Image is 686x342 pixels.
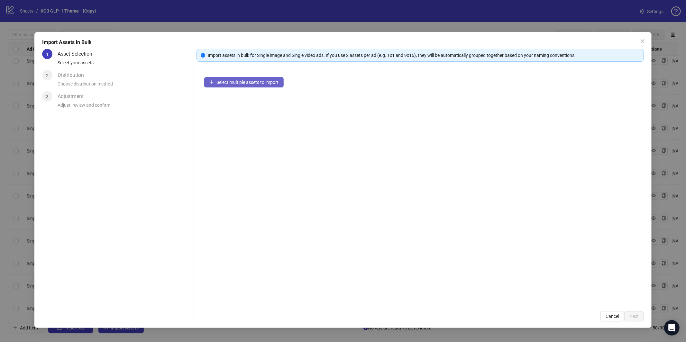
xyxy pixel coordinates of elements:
[58,102,191,113] div: Adjust, review and confirm
[58,59,191,70] div: Select your assets
[58,91,89,102] div: Adjustment
[204,77,284,87] button: Select multiple assets to import
[637,36,648,46] button: Close
[201,53,205,58] span: info-circle
[216,80,279,85] span: Select multiple assets to import
[640,39,645,44] span: close
[58,49,97,59] div: Asset Selection
[209,80,214,85] span: plus
[208,52,640,59] div: Import assets in bulk for Single image and Single video ads. If you use 2 assets per ad (e.g. 1x1...
[58,70,89,80] div: Distribution
[600,311,624,321] button: Cancel
[46,73,49,78] span: 2
[624,311,644,321] button: Next
[46,94,49,99] span: 3
[58,80,191,91] div: Choose distribution method
[606,314,619,319] span: Cancel
[46,52,49,57] span: 1
[42,39,644,46] div: Import Assets in Bulk
[664,320,680,336] div: Open Intercom Messenger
